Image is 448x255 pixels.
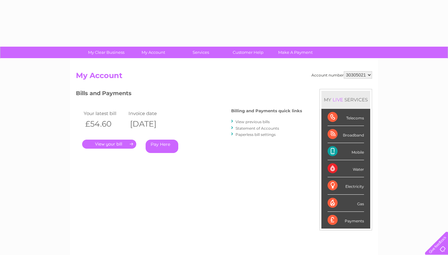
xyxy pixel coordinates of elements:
a: Services [175,47,226,58]
div: Gas [328,195,364,212]
a: Customer Help [222,47,274,58]
a: Make A Payment [270,47,321,58]
div: MY SERVICES [321,91,370,109]
div: Mobile [328,143,364,160]
th: [DATE] [127,118,172,130]
a: Paperless bill settings [236,132,276,137]
a: Statement of Accounts [236,126,279,131]
div: Water [328,160,364,177]
a: . [82,140,136,149]
td: Your latest bill [82,109,127,118]
div: Broadband [328,126,364,143]
h3: Bills and Payments [76,89,302,100]
h2: My Account [76,71,372,83]
a: My Account [128,47,179,58]
a: View previous bills [236,119,270,124]
div: LIVE [331,97,344,103]
a: My Clear Business [81,47,132,58]
div: Account number [311,71,372,79]
div: Telecoms [328,109,364,126]
td: Invoice date [127,109,172,118]
h4: Billing and Payments quick links [231,109,302,113]
div: Payments [328,212,364,229]
th: £54.60 [82,118,127,130]
div: Electricity [328,177,364,194]
a: Pay Here [146,140,178,153]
